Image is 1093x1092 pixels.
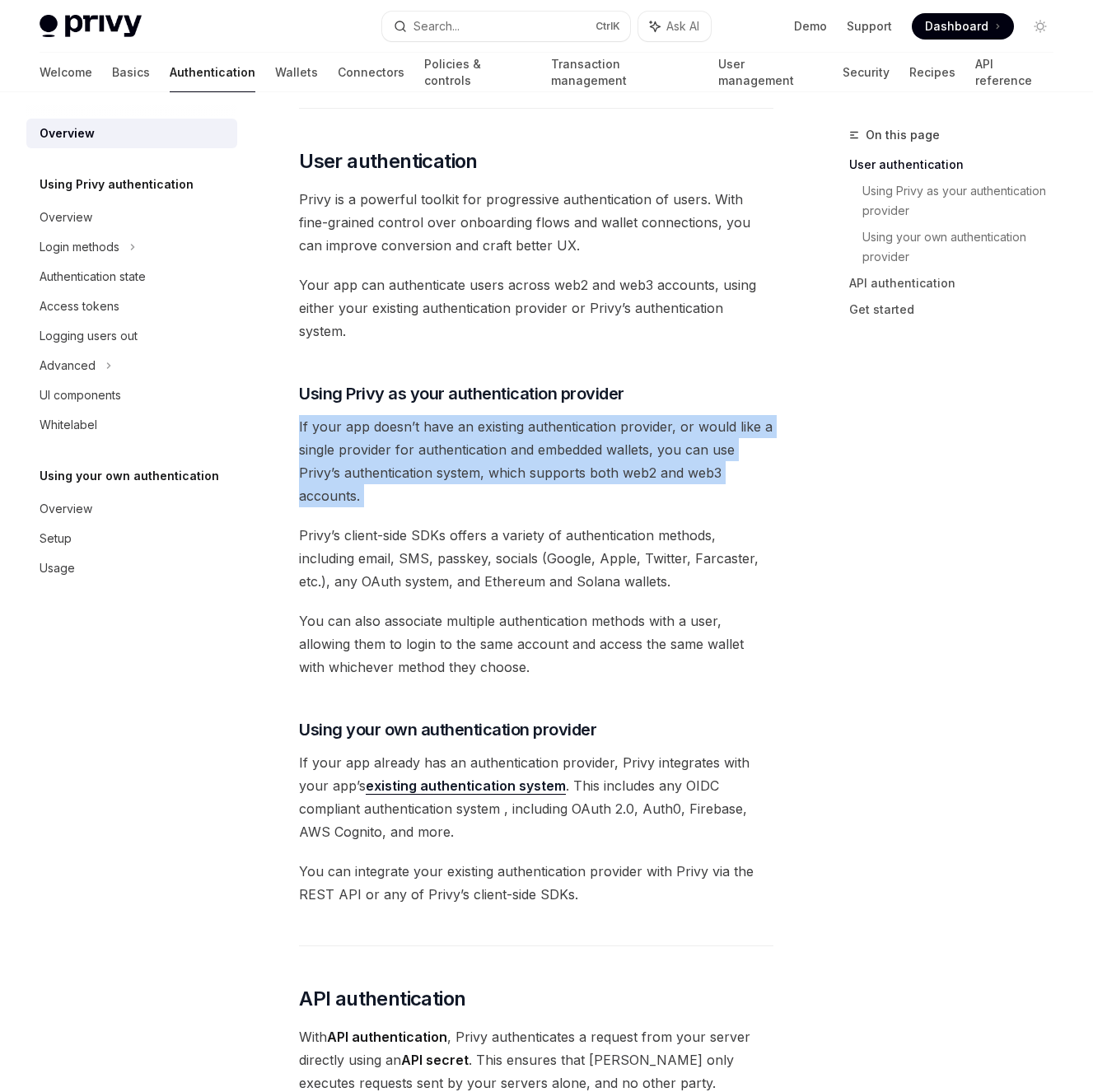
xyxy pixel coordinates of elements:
a: Access tokens [26,292,237,321]
span: Ctrl K [596,20,620,33]
span: User authentication [299,148,478,175]
span: Using Privy as your authentication provider [299,382,624,405]
a: Setup [26,524,237,553]
div: Logging users out [40,326,138,346]
span: On this page [866,125,940,145]
div: Overview [40,124,95,143]
a: Authentication state [26,262,237,292]
span: You can integrate your existing authentication provider with Privy via the REST API or any of Pri... [299,860,773,906]
a: User management [718,53,824,92]
div: Setup [40,529,72,548]
a: API authentication [849,270,1067,296]
span: API authentication [299,986,465,1012]
a: Dashboard [912,13,1014,40]
a: Usage [26,553,237,583]
strong: API authentication [327,1029,447,1045]
h5: Using Privy authentication [40,175,194,194]
span: You can also associate multiple authentication methods with a user, allowing them to login to the... [299,609,773,679]
div: Overview [40,499,92,519]
button: Ask AI [638,12,711,41]
button: Search...CtrlK [382,12,631,41]
button: Toggle dark mode [1027,13,1053,40]
a: Logging users out [26,321,237,351]
a: Connectors [338,53,404,92]
div: Authentication state [40,267,146,287]
a: User authentication [849,152,1067,178]
a: UI components [26,380,237,410]
strong: API secret [401,1052,469,1068]
span: Ask AI [666,18,699,35]
div: Login methods [40,237,119,257]
div: Search... [413,16,460,36]
img: light logo [40,15,142,38]
span: Dashboard [925,18,988,35]
a: API reference [975,53,1053,92]
span: If your app doesn’t have an existing authentication provider, or would like a single provider for... [299,415,773,507]
a: Policies & controls [424,53,531,92]
a: Get started [849,296,1067,323]
a: Transaction management [551,53,698,92]
a: Recipes [909,53,955,92]
a: Overview [26,494,237,524]
div: Whitelabel [40,415,97,435]
a: Using your own authentication provider [862,224,1067,270]
span: If your app already has an authentication provider, Privy integrates with your app’s . This inclu... [299,751,773,843]
a: Wallets [275,53,318,92]
a: Support [847,18,892,35]
div: Usage [40,558,75,578]
a: Welcome [40,53,92,92]
a: Basics [112,53,150,92]
div: Access tokens [40,296,119,316]
span: Your app can authenticate users across web2 and web3 accounts, using either your existing authent... [299,273,773,343]
div: Advanced [40,356,96,376]
span: Privy’s client-side SDKs offers a variety of authentication methods, including email, SMS, passke... [299,524,773,593]
div: Overview [40,208,92,227]
span: Privy is a powerful toolkit for progressive authentication of users. With fine-grained control ov... [299,188,773,257]
div: UI components [40,385,121,405]
a: Security [843,53,890,92]
a: Demo [794,18,827,35]
span: Using your own authentication provider [299,718,596,741]
a: Overview [26,203,237,232]
h5: Using your own authentication [40,466,219,486]
a: existing authentication system [366,777,566,795]
a: Using Privy as your authentication provider [862,178,1067,224]
a: Whitelabel [26,410,237,440]
a: Authentication [170,53,255,92]
a: Overview [26,119,237,148]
